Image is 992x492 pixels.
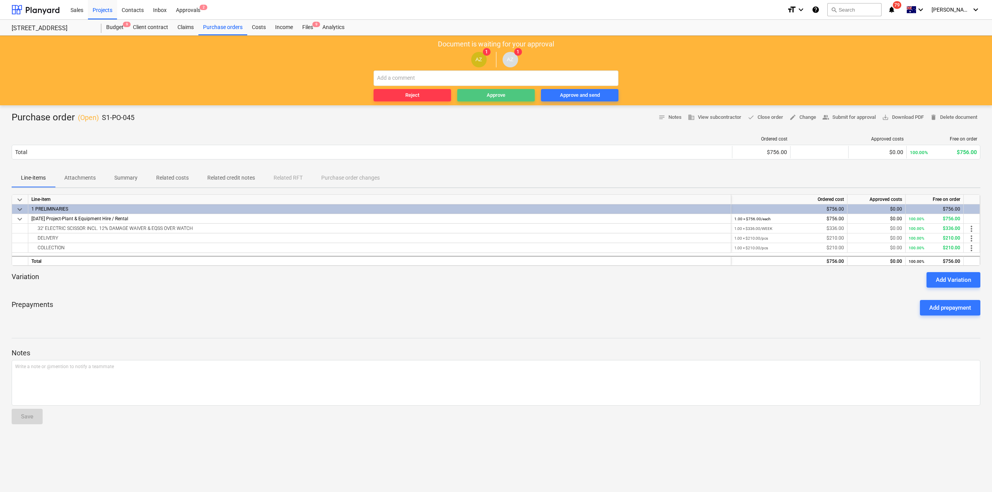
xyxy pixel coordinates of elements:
[12,111,134,124] div: Purchase order
[658,114,665,121] span: notes
[735,136,787,142] div: Ordered cost
[438,39,554,49] p: Document is waiting for your approval
[298,20,318,35] div: Files
[822,113,876,122] span: Submit for approval
[471,52,487,67] div: Andrew Zheng
[312,22,320,27] span: 9
[173,20,198,35] a: Claims
[953,455,992,492] div: Chat Widget
[247,20,270,35] a: Costs
[123,22,131,27] span: 9
[318,20,349,35] a: Analytics
[207,174,255,182] p: Related credit notes
[198,20,247,35] a: Purchase orders
[28,256,731,266] div: Total
[909,214,960,224] div: $756.00
[15,214,24,224] span: keyboard_arrow_down
[930,113,977,122] span: Delete document
[405,91,419,100] div: Reject
[487,91,505,100] div: Approve
[910,149,977,155] div: $756.00
[909,204,960,214] div: $756.00
[734,233,844,243] div: $210.00
[909,243,960,253] div: $210.00
[920,300,980,315] button: Add prepayment
[541,89,618,101] button: Approve and send
[910,150,928,155] small: 100.00%
[457,89,535,101] button: Approve
[852,149,903,155] div: $0.00
[967,224,976,233] span: more_vert
[734,246,768,250] small: 1.00 × $210.00 / pcs
[200,5,207,10] span: 2
[927,272,980,288] button: Add Variation
[851,224,902,233] div: $0.00
[128,20,173,35] a: Client contract
[12,272,39,288] p: Variation
[734,243,844,253] div: $210.00
[747,113,783,122] span: Close order
[909,259,924,264] small: 100.00%
[967,243,976,253] span: more_vert
[503,52,518,67] div: Andrew Zheng
[888,5,896,14] i: notifications
[374,70,618,86] input: Add a comment
[882,113,924,122] span: Download PDF
[12,348,980,358] p: Notes
[31,216,128,221] span: 3-01-16 Project-Plant & Equipment Hire / Rental
[655,111,685,123] button: Notes
[851,257,902,266] div: $0.00
[747,114,754,121] span: done
[971,5,980,14] i: keyboard_arrow_down
[927,111,980,123] button: Delete document
[270,20,298,35] div: Income
[882,114,889,121] span: save_alt
[932,7,970,13] span: [PERSON_NAME]
[822,114,829,121] span: people_alt
[847,195,906,204] div: Approved costs
[929,303,971,313] div: Add prepayment
[102,20,128,35] div: Budget
[819,111,879,123] button: Submit for approval
[507,57,513,62] span: AZ
[734,236,768,240] small: 1.00 × $210.00 / pcs
[909,224,960,233] div: $336.00
[15,205,24,214] span: keyboard_arrow_down
[734,226,772,231] small: 1.00 × $336.00 / WEEK
[78,113,99,122] p: ( Open )
[812,5,820,14] i: Knowledge base
[910,136,977,142] div: Free on order
[102,20,128,35] a: Budget9
[15,149,27,155] div: Total
[909,246,924,250] small: 100.00%
[12,24,92,33] div: [STREET_ADDRESS]
[21,174,46,182] p: Line-items
[688,113,741,122] span: View subcontractor
[688,114,695,121] span: business
[114,174,138,182] p: Summary
[852,136,904,142] div: Approved costs
[658,113,682,122] span: Notes
[909,257,960,266] div: $756.00
[851,233,902,243] div: $0.00
[831,7,837,13] span: search
[851,243,902,253] div: $0.00
[31,224,728,233] div: 32' ELECTRIC SCISSOR INCL. 12% DAMAGE WAIVER & EQSS OVER WATCH
[909,226,924,231] small: 100.00%
[734,257,844,266] div: $756.00
[374,89,451,101] button: Reject
[483,48,491,56] span: 1
[731,195,847,204] div: Ordered cost
[936,275,971,285] div: Add Variation
[102,113,134,122] p: S1-PO-045
[734,217,771,221] small: 1.00 × $756.00 / each
[789,114,796,121] span: edit
[930,114,937,121] span: delete
[560,91,600,100] div: Approve and send
[967,234,976,243] span: more_vert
